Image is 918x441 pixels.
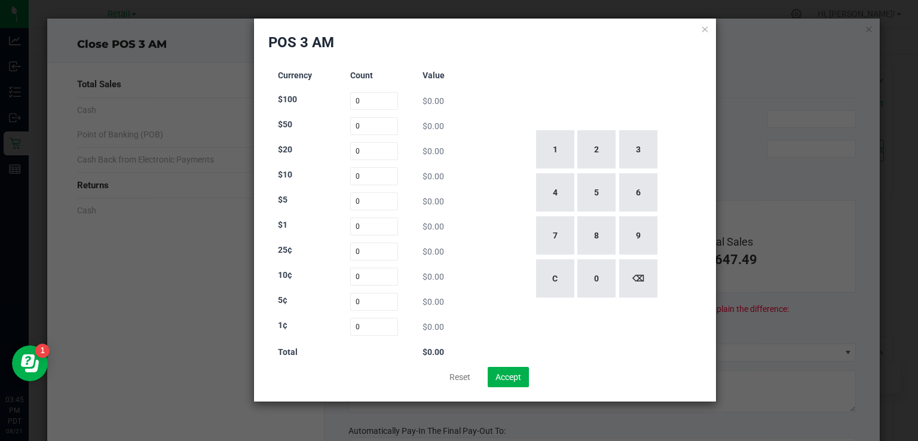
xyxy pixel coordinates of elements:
[278,169,292,181] label: $10
[350,268,399,286] input: Count
[423,96,444,106] span: $0.00
[536,173,574,212] button: 4
[423,121,444,131] span: $0.00
[278,348,326,357] h3: Total
[423,71,471,80] h3: Value
[278,319,287,332] label: 1¢
[268,33,334,52] h2: POS 3 AM
[350,192,399,210] input: Count
[278,219,287,231] label: $1
[577,259,616,298] button: 0
[488,367,529,387] button: Accept
[278,118,292,131] label: $50
[577,216,616,255] button: 8
[442,367,478,387] button: Reset
[619,130,657,169] button: 3
[350,293,399,311] input: Count
[278,294,287,307] label: 5¢
[536,216,574,255] button: 7
[577,173,616,212] button: 5
[423,297,444,307] span: $0.00
[423,322,444,332] span: $0.00
[350,92,399,110] input: Count
[423,146,444,156] span: $0.00
[350,167,399,185] input: Count
[350,218,399,235] input: Count
[12,345,48,381] iframe: Resource center
[350,71,399,80] h3: Count
[619,216,657,255] button: 9
[423,247,444,256] span: $0.00
[619,259,657,298] button: ⌫
[35,344,50,358] iframe: Resource center unread badge
[536,130,574,169] button: 1
[423,197,444,206] span: $0.00
[619,173,657,212] button: 6
[350,142,399,160] input: Count
[350,318,399,336] input: Count
[278,71,326,80] h3: Currency
[278,269,292,281] label: 10¢
[423,222,444,231] span: $0.00
[278,194,287,206] label: $5
[423,272,444,281] span: $0.00
[278,143,292,156] label: $20
[278,93,297,106] label: $100
[577,130,616,169] button: 2
[536,259,574,298] button: C
[278,244,292,256] label: 25¢
[350,243,399,261] input: Count
[350,117,399,135] input: Count
[423,171,444,181] span: $0.00
[423,348,471,357] h3: $0.00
